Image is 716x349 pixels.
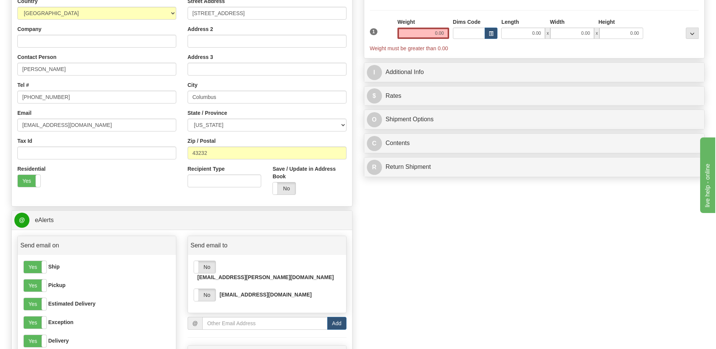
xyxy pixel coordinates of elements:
label: Email [17,109,31,117]
label: Exception [48,318,74,326]
a: OShipment Options [367,112,702,127]
label: Height [598,18,615,26]
label: Tel # [17,81,29,89]
label: Zip / Postal [188,137,216,145]
span: x [594,28,599,39]
span: C [367,136,382,151]
label: Yes [18,175,40,187]
label: Pickup [48,281,66,289]
label: State / Province [188,109,227,117]
a: $Rates [367,88,702,104]
a: Send email on [20,238,173,253]
a: @ eAlerts [14,213,350,228]
a: Send email to [191,238,343,253]
label: Weight [397,18,415,26]
div: ... [686,28,699,39]
button: Add [327,317,346,330]
label: Company [17,25,42,33]
span: @ [14,213,29,228]
label: Estimated Delivery [48,300,95,307]
span: $ [367,88,382,103]
label: Yes [24,261,46,273]
span: x [545,28,550,39]
label: Tax Id [17,137,32,145]
label: No [194,261,216,273]
label: City [188,81,197,89]
span: R [367,160,382,175]
label: Ship [48,263,60,270]
label: Address 2 [188,25,213,33]
a: IAdditional Info [367,65,702,80]
div: live help - online [6,5,70,14]
label: Length [501,18,519,26]
label: Yes [24,298,46,310]
label: [EMAIL_ADDRESS][DOMAIN_NAME] [220,291,312,298]
label: Yes [24,317,46,329]
a: CContents [367,136,702,151]
a: RReturn Shipment [367,159,702,175]
label: Save / Update in Address Book [273,165,346,180]
label: No [194,289,216,301]
span: @ [188,317,202,330]
iframe: chat widget [699,136,715,213]
label: Contact Person [17,53,56,61]
span: Weight must be greater than 0.00 [370,45,448,51]
span: eAlerts [35,217,54,223]
input: Other Email Address [202,317,328,330]
input: Enter a location [188,7,346,20]
label: Recipient Type [188,165,225,173]
span: I [367,65,382,80]
label: Address 3 [188,53,213,61]
label: [EMAIL_ADDRESS][PERSON_NAME][DOMAIN_NAME] [197,273,334,281]
label: Delivery [48,337,69,344]
label: Residential [17,165,46,173]
label: Width [550,18,565,26]
label: Yes [24,280,46,292]
label: No [273,182,296,195]
span: O [367,112,382,127]
span: 1 [370,28,378,35]
label: Dims Code [453,18,480,26]
label: Yes [24,335,46,347]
